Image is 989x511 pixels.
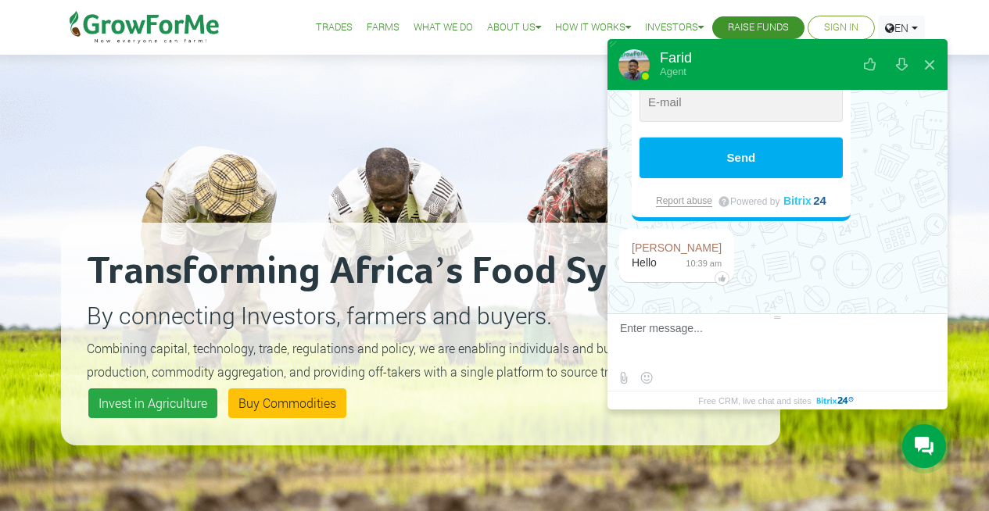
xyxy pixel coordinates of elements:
[887,46,916,84] button: Download conversation history
[824,20,858,36] a: Sign In
[367,20,400,36] a: Farms
[783,195,812,207] span: Bitrix
[228,388,346,418] a: Buy Commodities
[878,16,925,40] a: EN
[730,196,779,207] span: Powered by
[645,20,704,36] a: Investors
[636,368,656,388] button: Select emoticon
[916,46,944,84] button: Close widget
[316,20,353,36] a: Trades
[728,20,789,36] a: Raise Funds
[87,298,754,333] p: By connecting Investors, farmers and buyers.
[632,256,657,269] span: Hello
[640,138,843,178] button: Send
[716,194,732,209] span: Bitrix24 is not responsible for information supplied in this form. However, you can always report...
[678,256,722,270] span: 10:39 am
[660,65,692,78] div: Agent
[614,368,633,388] label: Send file
[856,46,884,84] button: Rate our service
[698,391,856,409] a: Free CRM, live chat and sites
[632,241,722,256] div: [PERSON_NAME]
[87,340,749,380] small: Combining capital, technology, trade, regulations and policy, we are enabling individuals and bus...
[698,391,811,409] span: Free CRM, live chat and sites
[414,20,473,36] a: What We Do
[656,195,712,207] a: Report abuse
[87,248,754,295] h2: Transforming Africa’s Food Systems
[555,20,631,36] a: How it Works
[487,20,541,36] a: About Us
[660,51,692,65] div: Farid
[813,194,826,207] span: 24
[88,388,217,418] a: Invest in Agriculture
